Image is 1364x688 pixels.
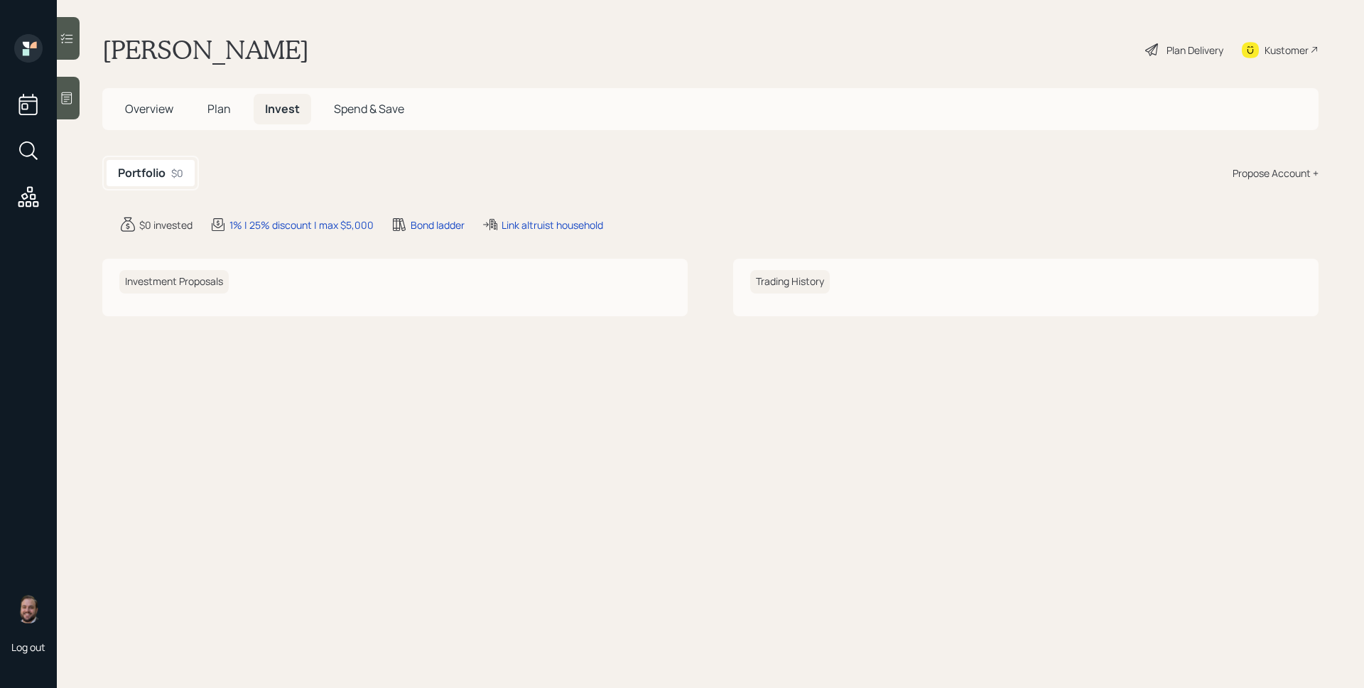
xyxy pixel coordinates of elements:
[119,270,229,294] h6: Investment Proposals
[334,101,404,117] span: Spend & Save
[125,101,173,117] span: Overview
[118,166,166,180] h5: Portfolio
[1167,43,1223,58] div: Plan Delivery
[411,217,465,232] div: Bond ladder
[171,166,183,181] div: $0
[1233,166,1319,181] div: Propose Account +
[265,101,300,117] span: Invest
[102,34,309,65] h1: [PERSON_NAME]
[139,217,193,232] div: $0 invested
[229,217,374,232] div: 1% | 25% discount | max $5,000
[1265,43,1309,58] div: Kustomer
[14,595,43,623] img: james-distasi-headshot.png
[750,270,830,294] h6: Trading History
[11,640,45,654] div: Log out
[502,217,603,232] div: Link altruist household
[207,101,231,117] span: Plan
